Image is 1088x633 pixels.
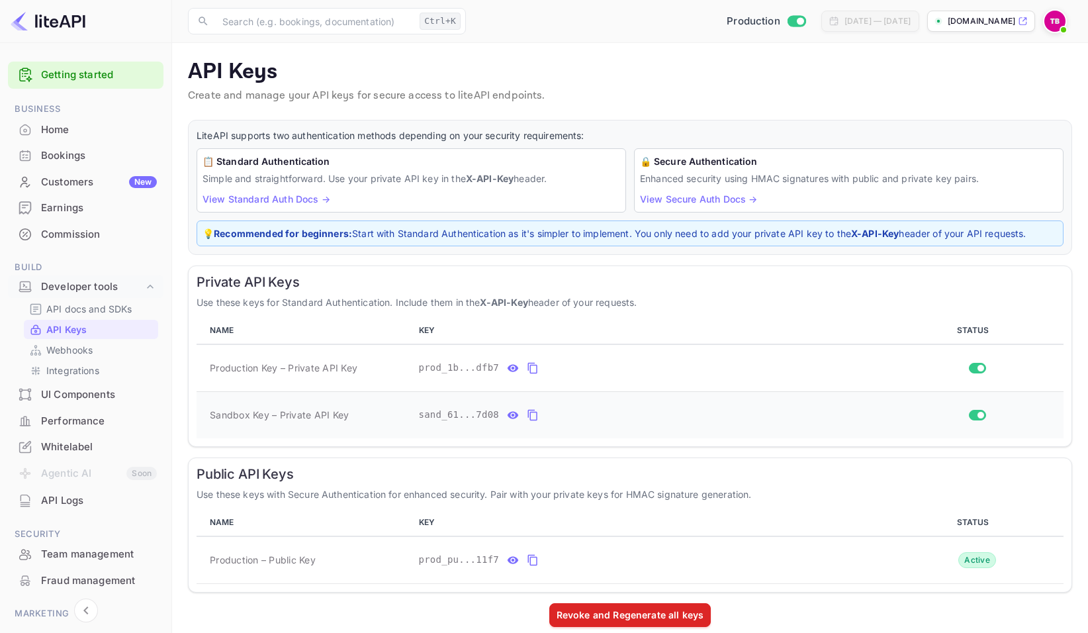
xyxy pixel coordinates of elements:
th: STATUS [890,509,1064,536]
a: Bookings [8,143,163,168]
p: Enhanced security using HMAC signatures with public and private key pairs. [640,171,1058,185]
h6: 🔒 Secure Authentication [640,154,1058,169]
p: 💡 Start with Standard Authentication as it's simpler to implement. You only need to add your priv... [203,226,1058,240]
div: Team management [8,542,163,567]
div: New [129,176,157,188]
span: prod_pu...11f7 [419,553,500,567]
p: API docs and SDKs [46,302,132,316]
div: Earnings [8,195,163,221]
div: Integrations [24,361,158,380]
table: public api keys table [197,509,1064,584]
p: Use these keys for Standard Authentication. Include them in the header of your requests. [197,295,1064,309]
table: private api keys table [197,317,1064,438]
span: sand_61...7d08 [419,408,500,422]
div: Performance [41,414,157,429]
a: Team management [8,542,163,566]
p: Integrations [46,364,99,377]
h6: Public API Keys [197,466,1064,482]
a: API Logs [8,488,163,512]
div: Commission [41,227,157,242]
button: Collapse navigation [74,599,98,622]
strong: Recommended for beginners: [214,228,352,239]
img: LiteAPI logo [11,11,85,32]
p: API Keys [46,322,87,336]
p: Simple and straightforward. Use your private API key in the header. [203,171,620,185]
div: Home [8,117,163,143]
a: Fraud management [8,568,163,593]
div: Performance [8,409,163,434]
p: [DOMAIN_NAME] [948,15,1015,27]
p: Webhooks [46,343,93,357]
div: UI Components [8,382,163,408]
p: Use these keys with Secure Authentication for enhanced security. Pair with your private keys for ... [197,487,1064,501]
div: Developer tools [41,279,144,295]
span: Business [8,102,163,117]
span: Build [8,260,163,275]
p: API Keys [188,59,1072,85]
a: Integrations [29,364,153,377]
div: Switch to Sandbox mode [721,14,811,29]
span: Production [727,14,780,29]
th: KEY [414,317,891,344]
div: API docs and SDKs [24,299,158,318]
div: CustomersNew [8,170,163,195]
a: View Secure Auth Docs → [640,193,757,205]
a: Whitelabel [8,434,163,459]
div: Getting started [8,62,163,89]
div: Commission [8,222,163,248]
span: Security [8,527,163,542]
a: UI Components [8,382,163,407]
strong: X-API-Key [480,297,527,308]
span: Production Key – Private API Key [210,361,357,375]
p: Create and manage your API keys for secure access to liteAPI endpoints. [188,88,1072,104]
input: Search (e.g. bookings, documentation) [214,8,414,34]
p: LiteAPI supports two authentication methods depending on your security requirements: [197,128,1064,143]
span: prod_1b...dfb7 [419,361,500,375]
div: Earnings [41,201,157,216]
div: Active [958,552,996,568]
div: API Logs [41,493,157,509]
div: Ctrl+K [420,13,461,30]
a: Performance [8,409,163,433]
span: Sandbox Key – Private API Key [210,408,349,422]
div: Revoke and Regenerate all keys [557,608,704,622]
strong: X-API-Key [851,228,899,239]
a: CustomersNew [8,170,163,194]
div: Customers [41,175,157,190]
div: Bookings [41,148,157,164]
th: KEY [414,509,891,536]
div: UI Components [41,387,157,403]
a: API Keys [29,322,153,336]
div: Whitelabel [41,440,157,455]
div: Developer tools [8,275,163,299]
div: API Keys [24,320,158,339]
a: Earnings [8,195,163,220]
strong: X-API-Key [466,173,514,184]
a: Webhooks [29,343,153,357]
a: API docs and SDKs [29,302,153,316]
div: API Logs [8,488,163,514]
a: Getting started [41,68,157,83]
img: Tech Backin5 [1044,11,1065,32]
th: NAME [197,317,414,344]
h6: 📋 Standard Authentication [203,154,620,169]
a: Commission [8,222,163,246]
div: Home [41,122,157,138]
a: View Standard Auth Docs → [203,193,330,205]
th: STATUS [890,317,1064,344]
h6: Private API Keys [197,274,1064,290]
div: Team management [41,547,157,562]
div: Webhooks [24,340,158,360]
span: Production – Public Key [210,553,316,567]
div: [DATE] — [DATE] [844,15,911,27]
th: NAME [197,509,414,536]
div: Fraud management [8,568,163,594]
div: Fraud management [41,573,157,589]
a: Home [8,117,163,142]
div: Bookings [8,143,163,169]
span: Marketing [8,607,163,621]
div: Whitelabel [8,434,163,460]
